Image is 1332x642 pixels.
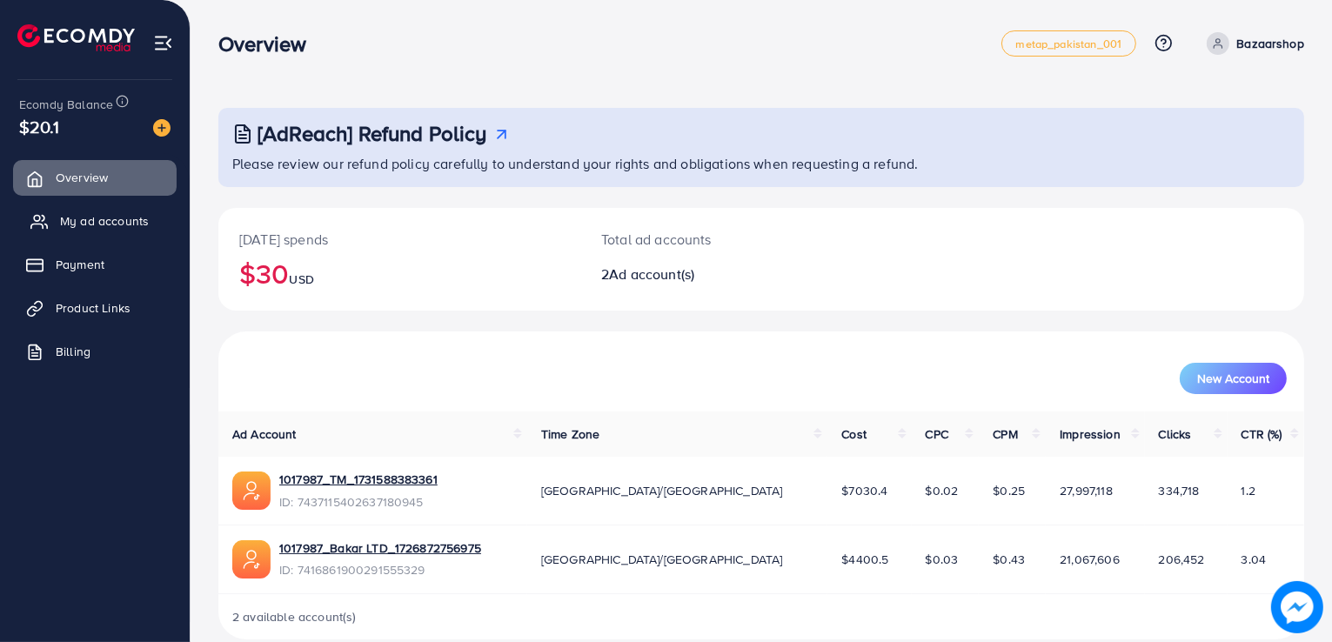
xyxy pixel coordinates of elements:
a: Product Links [13,291,177,325]
span: CTR (%) [1242,425,1282,443]
span: $20.1 [19,114,59,139]
a: 1017987_TM_1731588383361 [279,471,438,488]
span: Billing [56,343,90,360]
a: Payment [13,247,177,282]
a: My ad accounts [13,204,177,238]
span: 3.04 [1242,551,1267,568]
h3: [AdReach] Refund Policy [258,121,487,146]
span: CPM [993,425,1017,443]
span: $7030.4 [841,482,887,499]
span: CPC [926,425,948,443]
p: Total ad accounts [601,229,831,250]
span: Ecomdy Balance [19,96,113,113]
button: New Account [1180,363,1287,394]
a: metap_pakistan_001 [1001,30,1137,57]
img: ic-ads-acc.e4c84228.svg [232,540,271,578]
p: Please review our refund policy carefully to understand your rights and obligations when requesti... [232,153,1294,174]
img: image [153,119,171,137]
span: 21,067,606 [1060,551,1120,568]
span: ID: 7437115402637180945 [279,493,438,511]
img: menu [153,33,173,53]
span: $0.25 [993,482,1025,499]
span: Payment [56,256,104,273]
span: 2 available account(s) [232,608,357,625]
span: Overview [56,169,108,186]
img: image [1271,581,1323,633]
span: Clicks [1159,425,1192,443]
a: Billing [13,334,177,369]
h2: $30 [239,257,559,290]
span: New Account [1197,372,1269,385]
span: $0.02 [926,482,959,499]
span: [GEOGRAPHIC_DATA]/[GEOGRAPHIC_DATA] [541,551,783,568]
span: USD [289,271,313,288]
h2: 2 [601,266,831,283]
span: Ad account(s) [609,264,694,284]
span: Product Links [56,299,131,317]
span: Cost [841,425,867,443]
span: Impression [1060,425,1121,443]
p: [DATE] spends [239,229,559,250]
p: Bazaarshop [1236,33,1304,54]
span: 206,452 [1159,551,1205,568]
h3: Overview [218,31,320,57]
span: My ad accounts [60,212,149,230]
span: Ad Account [232,425,297,443]
a: Overview [13,160,177,195]
span: 1.2 [1242,482,1255,499]
span: 334,718 [1159,482,1200,499]
span: $4400.5 [841,551,888,568]
span: $0.43 [993,551,1025,568]
span: 27,997,118 [1060,482,1113,499]
span: ID: 7416861900291555329 [279,561,481,578]
a: 1017987_Bakar LTD_1726872756975 [279,539,481,557]
span: Time Zone [541,425,599,443]
img: ic-ads-acc.e4c84228.svg [232,471,271,510]
a: Bazaarshop [1200,32,1304,55]
span: $0.03 [926,551,959,568]
span: [GEOGRAPHIC_DATA]/[GEOGRAPHIC_DATA] [541,482,783,499]
img: logo [17,24,135,51]
span: metap_pakistan_001 [1016,38,1122,50]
